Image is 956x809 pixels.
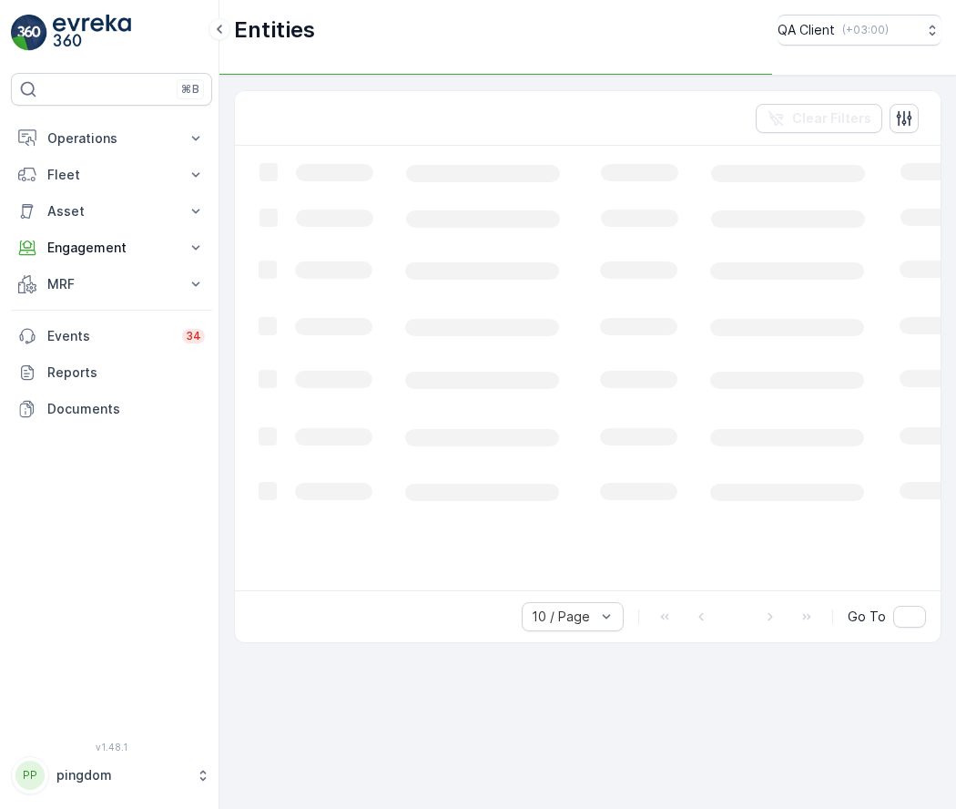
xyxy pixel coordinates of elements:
[11,391,212,427] a: Documents
[186,329,201,343] p: 34
[842,23,889,37] p: ( +03:00 )
[11,318,212,354] a: Events34
[792,109,871,128] p: Clear Filters
[47,275,176,293] p: MRF
[47,166,176,184] p: Fleet
[56,766,187,784] p: pingdom
[47,400,205,418] p: Documents
[11,230,212,266] button: Engagement
[234,15,315,45] p: Entities
[11,157,212,193] button: Fleet
[47,202,176,220] p: Asset
[11,756,212,794] button: PPpingdom
[848,608,886,626] span: Go To
[11,742,212,753] span: v 1.48.1
[15,761,45,790] div: PP
[11,266,212,302] button: MRF
[756,104,882,133] button: Clear Filters
[11,354,212,391] a: Reports
[778,15,941,46] button: QA Client(+03:00)
[53,15,131,51] img: logo_light-DOdMpM7g.png
[778,21,835,39] p: QA Client
[181,82,199,97] p: ⌘B
[11,120,212,157] button: Operations
[47,364,205,382] p: Reports
[11,15,47,51] img: logo
[11,193,212,230] button: Asset
[47,327,171,345] p: Events
[47,129,176,148] p: Operations
[47,239,176,257] p: Engagement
